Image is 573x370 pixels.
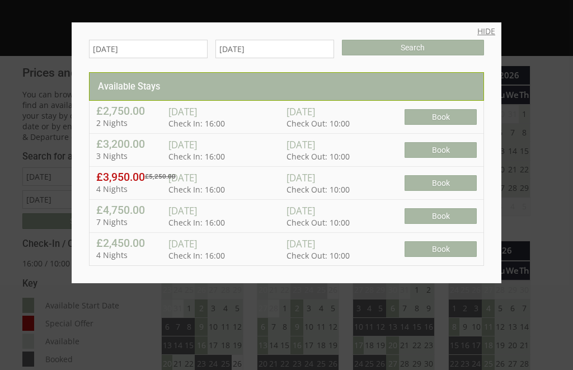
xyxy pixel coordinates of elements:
h4: £2,750.00 [96,105,168,118]
span: [DATE] [286,171,315,184]
span: [DATE] [168,204,197,217]
span: Book [405,208,477,224]
span: [DATE] [286,204,315,217]
a: £3,950.00£5,250.00 4 Nights [DATE] Check In: 16:00 [DATE] Check Out: 10:00 Book [90,167,483,200]
span: Check In: 16:00 [168,184,225,195]
span: Check In: 16:00 [168,250,225,261]
span: [DATE] [168,105,197,118]
span: [DATE] [286,138,315,151]
h3: Available Stays [98,81,475,92]
span: Book [405,142,477,158]
p: 4 Nights [96,250,168,260]
span: Check Out: 10:00 [286,217,350,228]
input: Departure Date (Optional) [215,40,334,58]
span: Check In: 16:00 [168,151,225,162]
a: HIDE [477,26,495,36]
span: Check In: 16:00 [168,217,225,228]
input: Search [342,40,484,55]
a: £4,750.00 7 Nights [DATE] Check In: 16:00 [DATE] Check Out: 10:00 Book [90,200,483,233]
p: 7 Nights [96,217,168,227]
span: Check Out: 10:00 [286,118,350,129]
p: 3 Nights [96,151,168,161]
a: £2,750.00 2 Nights [DATE] Check In: 16:00 [DATE] Check Out: 10:00 Book [90,101,483,134]
span: [DATE] [168,237,197,250]
h4: £3,200.00 [96,138,168,151]
span: Check Out: 10:00 [286,151,350,162]
input: Arrival Date [89,40,208,58]
span: Book [405,175,477,191]
span: [DATE] [286,237,315,250]
span: Check In: 16:00 [168,118,225,129]
span: [DATE] [168,171,197,184]
span: Book [405,109,477,125]
span: [DATE] [168,138,197,151]
a: £2,450.00 4 Nights [DATE] Check In: 16:00 [DATE] Check Out: 10:00 Book [90,233,483,265]
span: [DATE] [286,105,315,118]
span: Check Out: 10:00 [286,184,350,195]
span: Book [405,241,477,257]
a: £3,200.00 3 Nights [DATE] Check In: 16:00 [DATE] Check Out: 10:00 Book [90,134,483,167]
span: Check Out: 10:00 [286,250,350,261]
h4: £4,750.00 [96,204,168,217]
p: 2 Nights [96,118,168,128]
p: 4 Nights [96,184,168,194]
h4: £2,450.00 [96,237,168,250]
strike: £5,250.00 [145,172,176,180]
h4: £3,950.00 [96,171,168,184]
